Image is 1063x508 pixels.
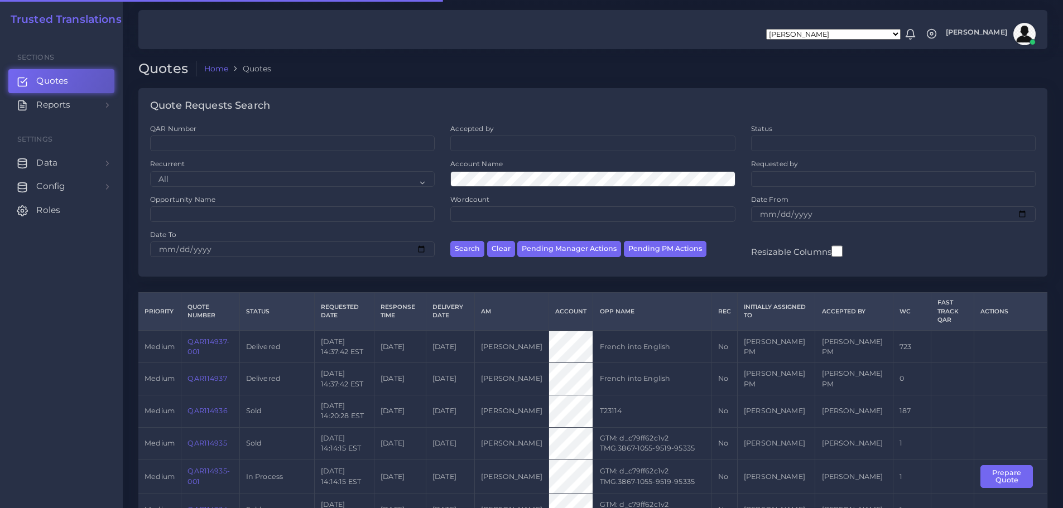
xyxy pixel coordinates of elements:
a: Roles [8,199,114,222]
span: Settings [17,135,52,143]
span: Reports [36,99,70,111]
span: Quotes [36,75,68,87]
td: [PERSON_NAME] [815,395,893,427]
a: QAR114937-001 [187,337,229,356]
td: Delivered [239,363,315,395]
td: French into English [593,363,711,395]
label: Status [751,124,773,133]
th: Account [549,293,593,331]
td: 0 [893,363,931,395]
a: Prepare Quote [980,472,1041,480]
td: [DATE] [374,459,426,494]
label: Date To [150,230,176,239]
img: avatar [1013,23,1036,45]
td: 723 [893,331,931,363]
td: [DATE] [374,363,426,395]
label: Requested by [751,159,799,168]
th: REC [711,293,737,331]
th: Status [239,293,315,331]
td: [PERSON_NAME] [474,395,549,427]
label: Opportunity Name [150,195,215,204]
th: Actions [974,293,1047,331]
td: [DATE] [426,395,474,427]
td: [PERSON_NAME] [474,427,549,459]
td: T23114 [593,395,711,427]
button: Pending PM Actions [624,241,706,257]
a: Config [8,175,114,198]
td: [DATE] 14:14:15 EST [315,427,374,459]
td: [PERSON_NAME] PM [737,363,815,395]
a: Reports [8,93,114,117]
td: [DATE] 14:37:42 EST [315,363,374,395]
td: [PERSON_NAME] [474,363,549,395]
td: [PERSON_NAME] PM [737,331,815,363]
th: Response Time [374,293,426,331]
td: [PERSON_NAME] PM [815,331,893,363]
td: [PERSON_NAME] [737,427,815,459]
th: AM [474,293,549,331]
td: [DATE] [426,331,474,363]
td: [PERSON_NAME] PM [815,363,893,395]
td: No [711,363,737,395]
label: Recurrent [150,159,185,168]
td: Delivered [239,331,315,363]
td: [DATE] [374,427,426,459]
a: QAR114936 [187,407,227,415]
td: No [711,395,737,427]
a: [PERSON_NAME]avatar [940,23,1040,45]
th: Quote Number [181,293,239,331]
th: WC [893,293,931,331]
a: QAR114937 [187,374,227,383]
span: Data [36,157,57,169]
h2: Quotes [138,61,196,77]
label: QAR Number [150,124,196,133]
button: Search [450,241,484,257]
span: Sections [17,53,54,61]
span: Roles [36,204,60,216]
td: [PERSON_NAME] [737,459,815,494]
button: Pending Manager Actions [517,241,621,257]
label: Date From [751,195,788,204]
a: Quotes [8,69,114,93]
th: Fast Track QAR [931,293,974,331]
a: Data [8,151,114,175]
td: GTM: d_c79ff62c1v2 TMG.3867-1055-9519-95335 [593,427,711,459]
td: [DATE] 14:14:15 EST [315,459,374,494]
td: In Process [239,459,315,494]
a: QAR114935-001 [187,467,229,485]
td: No [711,427,737,459]
span: medium [145,374,175,383]
td: [PERSON_NAME] [815,427,893,459]
span: Config [36,180,65,192]
td: Sold [239,395,315,427]
input: Resizable Columns [831,244,843,258]
td: [DATE] 14:37:42 EST [315,331,374,363]
td: [DATE] [426,427,474,459]
label: Accepted by [450,124,494,133]
a: Trusted Translations [3,13,122,26]
td: No [711,459,737,494]
td: [DATE] [426,459,474,494]
a: QAR114935 [187,439,227,447]
button: Clear [487,241,515,257]
label: Account Name [450,159,503,168]
td: [PERSON_NAME] [737,395,815,427]
td: No [711,331,737,363]
th: Initially Assigned to [737,293,815,331]
span: medium [145,407,175,415]
label: Resizable Columns [751,244,843,258]
td: French into English [593,331,711,363]
td: [DATE] 14:20:28 EST [315,395,374,427]
label: Wordcount [450,195,489,204]
th: Delivery Date [426,293,474,331]
th: Requested Date [315,293,374,331]
td: [DATE] [374,331,426,363]
td: GTM: d_c79ff62c1v2 TMG.3867-1055-9519-95335 [593,459,711,494]
td: 1 [893,459,931,494]
td: [PERSON_NAME] [815,459,893,494]
button: Prepare Quote [980,465,1033,488]
th: Accepted by [815,293,893,331]
th: Opp Name [593,293,711,331]
li: Quotes [228,63,271,74]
